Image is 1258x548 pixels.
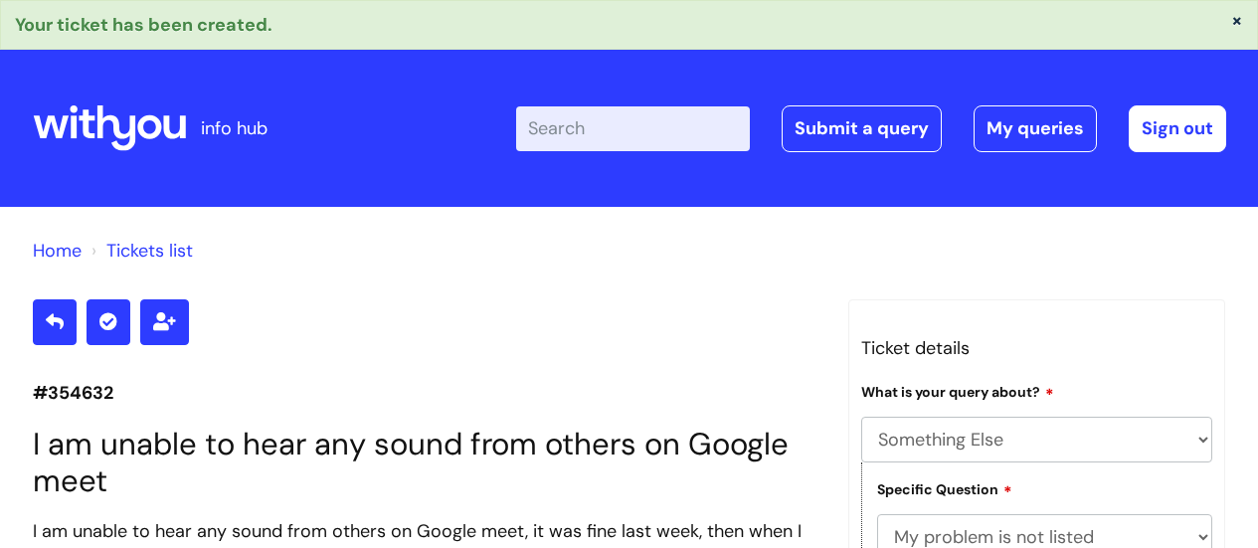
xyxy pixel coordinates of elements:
li: Tickets list [87,235,193,267]
a: Sign out [1129,105,1226,151]
label: Specific Question [877,478,1012,498]
p: #354632 [33,377,818,409]
input: Search [516,106,750,150]
a: My queries [974,105,1097,151]
h1: I am unable to hear any sound from others on Google meet [33,426,818,499]
label: What is your query about? [861,381,1054,401]
li: Solution home [33,235,82,267]
a: Tickets list [106,239,193,263]
a: Home [33,239,82,263]
a: Submit a query [782,105,942,151]
h3: Ticket details [861,332,1213,364]
button: × [1231,11,1243,29]
div: | - [516,105,1226,151]
p: info hub [201,112,268,144]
